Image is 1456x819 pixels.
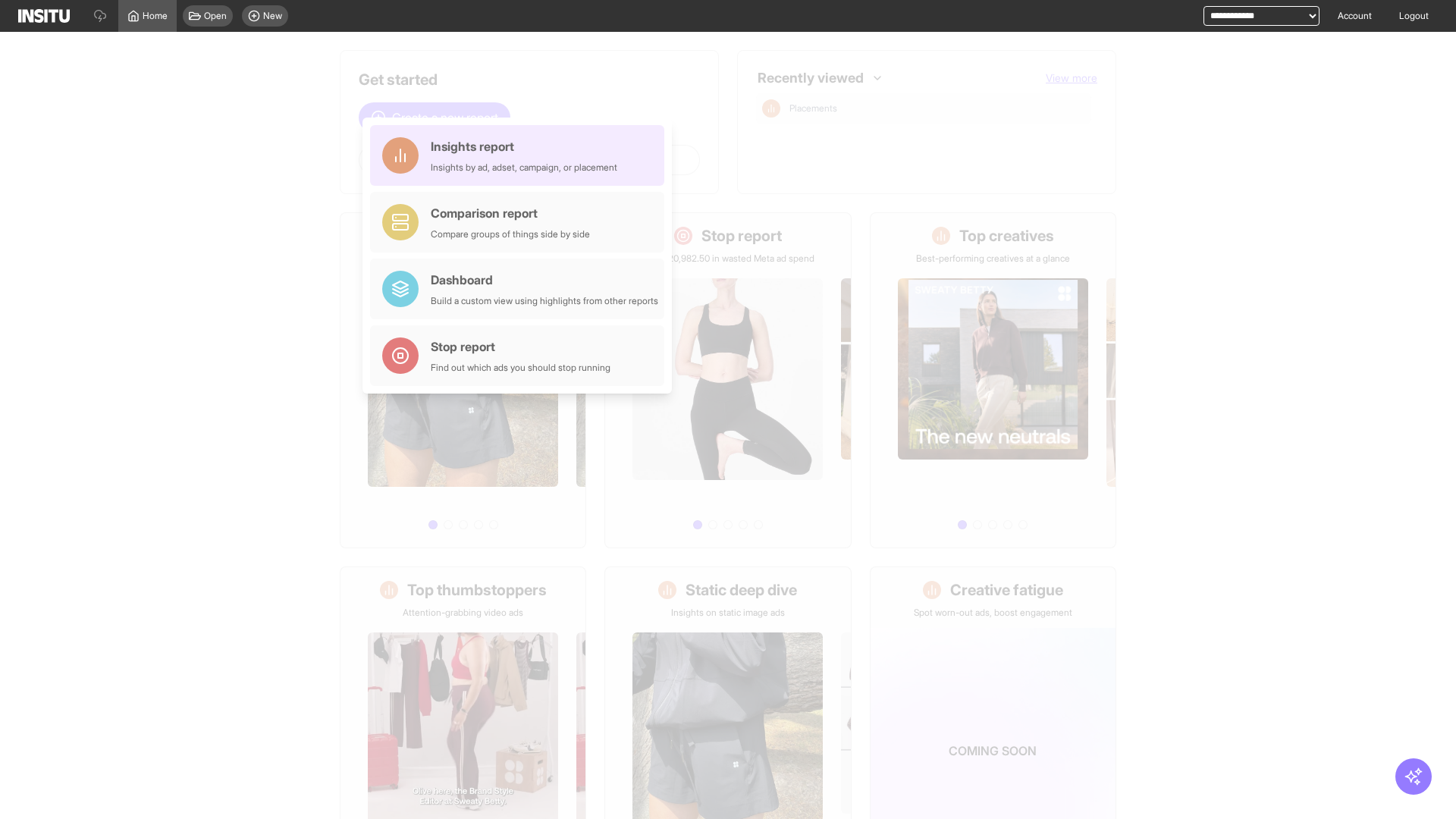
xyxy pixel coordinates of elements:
[431,362,610,374] div: Find out which ads you should stop running
[431,162,617,174] div: Insights by ad, adset, campaign, or placement
[18,9,70,23] img: Logo
[431,204,590,222] div: Comparison report
[143,10,168,22] span: Home
[431,295,658,307] div: Build a custom view using highlights from other reports
[431,337,610,356] div: Stop report
[431,228,590,240] div: Compare groups of things side by side
[204,10,227,22] span: Open
[431,271,658,289] div: Dashboard
[263,10,282,22] span: New
[431,137,617,155] div: Insights report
